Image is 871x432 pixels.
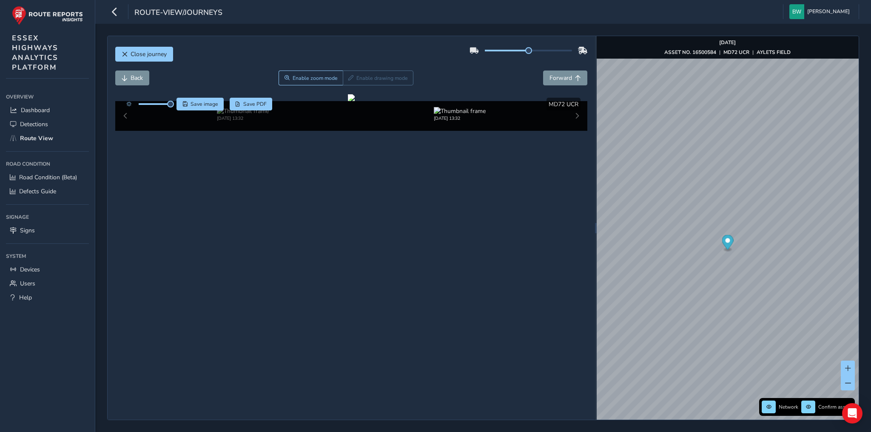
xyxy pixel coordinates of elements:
[217,107,269,115] img: Thumbnail frame
[6,117,89,131] a: Detections
[20,265,40,274] span: Devices
[21,106,50,114] span: Dashboard
[549,74,572,82] span: Forward
[20,280,35,288] span: Users
[789,4,853,19] button: [PERSON_NAME]
[6,211,89,223] div: Signage
[434,115,486,121] div: [DATE] 13:32
[12,6,83,25] img: rr logo
[818,404,852,410] span: Confirm assets
[19,187,56,195] span: Defects Guide
[6,170,89,184] a: Road Condition (Beta)
[664,49,716,56] strong: ASSET NO. 16500584
[279,71,343,85] button: Zoom
[20,226,35,234] span: Signs
[131,50,167,58] span: Close journey
[779,404,798,410] span: Network
[807,4,850,19] span: [PERSON_NAME]
[543,71,587,85] button: Forward
[6,158,89,170] div: Road Condition
[842,403,862,424] div: Open Intercom Messenger
[131,74,143,82] span: Back
[243,101,267,107] span: Save PDF
[434,107,486,115] img: Thumbnail frame
[176,98,224,110] button: Save
[230,98,273,110] button: PDF
[6,90,89,103] div: Overview
[115,47,173,62] button: Close journey
[134,7,222,19] span: route-view/journeys
[6,223,89,237] a: Signs
[6,131,89,145] a: Route View
[6,103,89,117] a: Dashboard
[6,184,89,198] a: Defects Guide
[789,4,804,19] img: diamond-layout
[12,33,58,72] span: ESSEX HIGHWAYS ANALYTICS PLATFORM
[723,49,749,56] strong: MD72 UCR
[6,291,89,305] a: Help
[719,39,736,46] strong: [DATE]
[20,134,53,142] span: Route View
[664,49,791,56] div: | |
[757,49,791,56] strong: AYLETS FIELD
[19,173,77,181] span: Road Condition (Beta)
[6,250,89,263] div: System
[20,120,48,128] span: Detections
[722,235,733,252] div: Map marker
[191,101,218,107] span: Save image
[6,263,89,277] a: Devices
[19,294,32,302] span: Help
[549,100,578,108] span: MD72 UCR
[6,277,89,291] a: Users
[293,75,338,82] span: Enable zoom mode
[217,115,269,121] div: [DATE] 13:32
[115,71,149,85] button: Back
